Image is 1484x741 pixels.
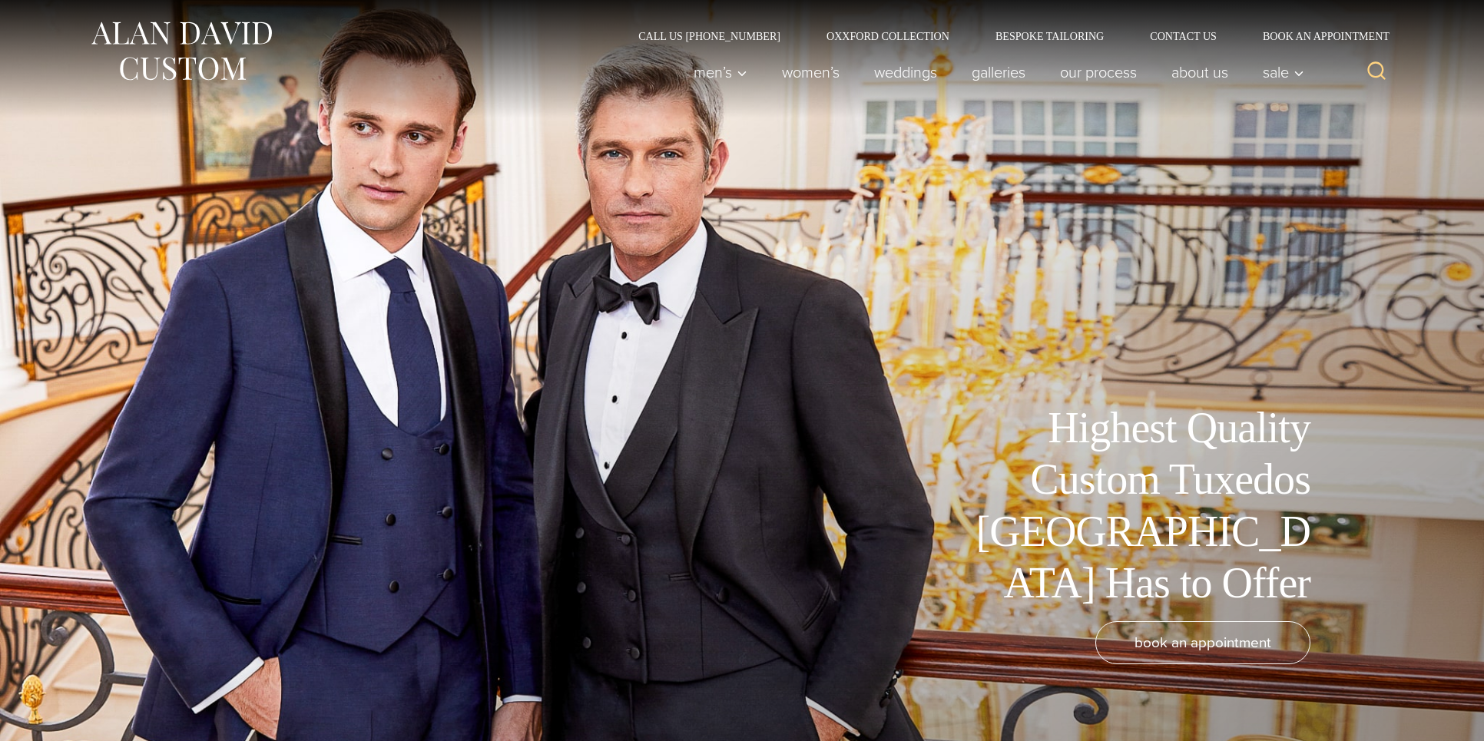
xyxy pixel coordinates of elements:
[1358,54,1395,91] button: View Search Form
[765,57,857,88] a: Women’s
[1135,631,1271,653] span: book an appointment
[955,57,1043,88] a: Galleries
[694,65,747,80] span: Men’s
[1043,57,1154,88] a: Our Process
[857,57,955,88] a: weddings
[965,402,1310,609] h1: Highest Quality Custom Tuxedos [GEOGRAPHIC_DATA] Has to Offer
[1263,65,1304,80] span: Sale
[615,31,803,41] a: Call Us [PHONE_NUMBER]
[677,57,1313,88] nav: Primary Navigation
[89,17,273,85] img: Alan David Custom
[1127,31,1240,41] a: Contact Us
[615,31,1395,41] nav: Secondary Navigation
[1154,57,1246,88] a: About Us
[803,31,972,41] a: Oxxford Collection
[1095,621,1310,664] a: book an appointment
[1240,31,1395,41] a: Book an Appointment
[972,31,1127,41] a: Bespoke Tailoring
